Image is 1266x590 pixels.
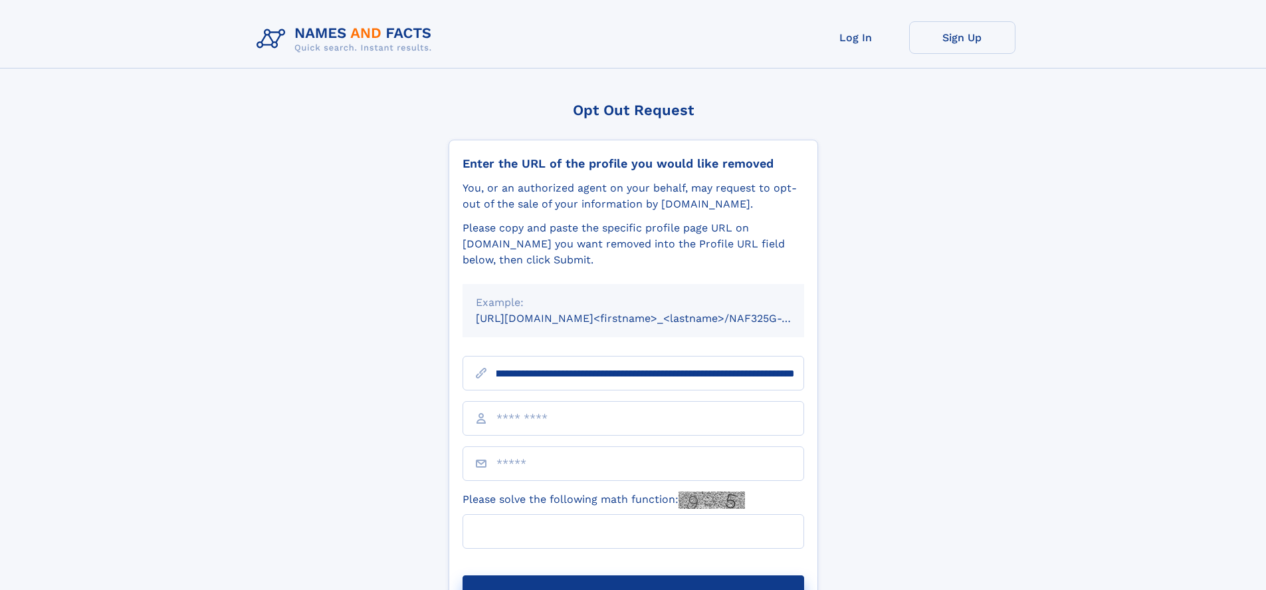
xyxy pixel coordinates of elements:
[803,21,909,54] a: Log In
[251,21,443,57] img: Logo Names and Facts
[449,102,818,118] div: Opt Out Request
[463,220,804,268] div: Please copy and paste the specific profile page URL on [DOMAIN_NAME] you want removed into the Pr...
[463,492,745,509] label: Please solve the following math function:
[463,156,804,171] div: Enter the URL of the profile you would like removed
[909,21,1015,54] a: Sign Up
[463,180,804,212] div: You, or an authorized agent on your behalf, may request to opt-out of the sale of your informatio...
[476,295,791,311] div: Example:
[476,312,829,325] small: [URL][DOMAIN_NAME]<firstname>_<lastname>/NAF325G-xxxxxxxx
